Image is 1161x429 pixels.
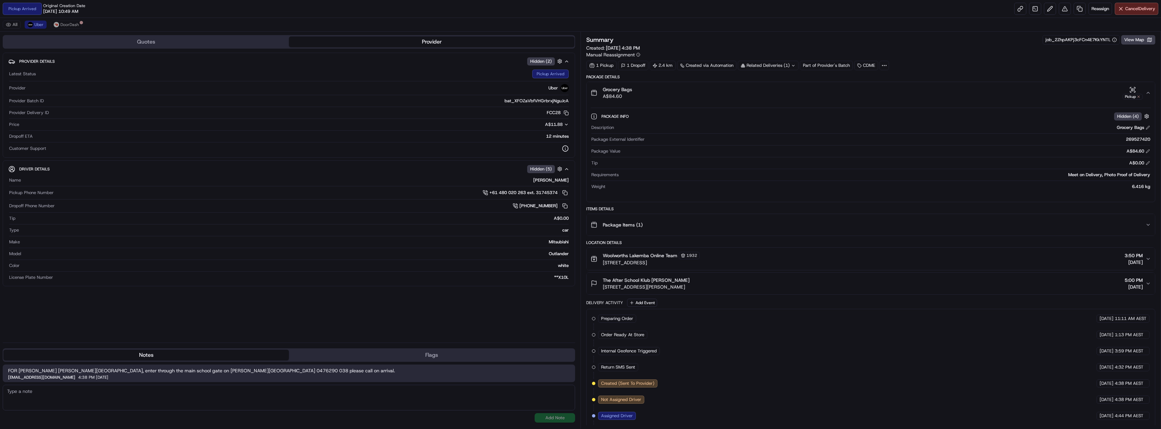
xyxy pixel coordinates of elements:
span: [STREET_ADDRESS][PERSON_NAME] [603,284,690,290]
span: [DATE] [1100,413,1113,419]
span: Hidden ( 5 ) [530,166,552,172]
button: The After School Klub [PERSON_NAME][STREET_ADDRESS][PERSON_NAME]5:00 PM[DATE] [587,273,1155,294]
button: All [3,21,21,29]
span: Reassign [1091,6,1109,12]
button: Hidden (4) [1114,112,1151,120]
span: Tip [9,215,16,221]
div: Grocery Bags [1117,125,1150,131]
span: [DATE] [1125,259,1143,266]
span: Dropoff Phone Number [9,203,55,209]
span: Package Items ( 1 ) [603,221,643,228]
span: Tip [591,160,598,166]
div: car [22,227,569,233]
span: Hidden ( 2 ) [530,58,552,64]
span: Internal Geofence Triggered [601,348,657,354]
div: CDME [854,61,878,70]
img: uber-new-logo.jpeg [28,22,33,27]
span: Description [591,125,614,131]
span: Return SMS Sent [601,364,635,370]
button: Flags [289,350,574,360]
span: Cancel Delivery [1125,6,1155,12]
span: Created (Sent To Provider) [601,380,654,386]
span: Package External Identifier [591,136,645,142]
div: Delivery Activity [586,300,623,305]
button: FCC28 [547,110,569,116]
div: Location Details [586,240,1155,245]
a: [PHONE_NUMBER] [513,202,569,210]
span: 4:32 PM AEST [1115,364,1143,370]
div: Outlander [24,251,569,257]
button: Hidden (5) [527,165,564,173]
button: Package Items (1) [587,214,1155,236]
span: Pickup Phone Number [9,190,54,196]
button: Woolworths Lakemba Online Team1932[STREET_ADDRESS]3:50 PM[DATE] [587,248,1155,270]
button: Reassign [1088,3,1112,15]
div: A$0.00 [18,215,569,221]
span: Name [9,177,21,183]
span: 4:38 PM [78,375,94,379]
span: [EMAIL_ADDRESS][DOMAIN_NAME] [8,375,75,379]
span: 1932 [686,253,697,258]
span: [PHONE_NUMBER] [519,203,558,209]
span: [DATE] [96,375,108,379]
div: Items Details [586,206,1155,212]
span: [DATE] 10:49 AM [43,8,78,15]
div: 1 Pickup [586,61,617,70]
span: Uber [548,85,558,91]
span: Created: [586,45,640,51]
span: Provider Details [19,59,55,64]
span: Provider [9,85,26,91]
span: Hidden ( 4 ) [1117,113,1139,119]
span: 5:00 PM [1125,277,1143,284]
span: [DATE] [1100,348,1113,354]
button: Uber [25,21,47,29]
button: Provider [289,36,574,47]
div: 12 minutes [35,133,569,139]
button: Provider DetailsHidden (2) [8,56,569,67]
span: 4:38 PM AEST [1115,397,1143,403]
span: 4:44 PM AEST [1115,413,1143,419]
span: [DATE] [1100,397,1113,403]
span: Package Info [601,114,630,119]
button: Manual Reassignment [586,51,640,58]
button: Pickup [1123,86,1143,100]
span: FOR [PERSON_NAME] [PERSON_NAME][GEOGRAPHIC_DATA], enter through the main school gate on [PERSON_N... [8,367,570,374]
span: Assigned Driver [601,413,633,419]
div: Mitsubishi [23,239,569,245]
button: Add Event [627,299,657,307]
div: Package Details [586,74,1155,80]
span: Customer Support [9,145,46,152]
div: Pickup [1123,94,1143,100]
span: Latest Status [9,71,36,77]
button: View Map [1121,35,1155,45]
span: Weight [591,184,605,190]
span: [DATE] [1100,380,1113,386]
div: 6.416 kg [608,184,1150,190]
span: Provider Delivery ID [9,110,49,116]
span: 1:13 PM AEST [1115,332,1143,338]
div: 269527420 [647,136,1150,142]
img: uber-new-logo.jpeg [561,84,569,92]
a: Created via Automation [677,61,736,70]
button: Grocery BagsA$84.60Pickup [587,82,1155,104]
span: Model [9,251,21,257]
h3: Summary [586,37,614,43]
span: [DATE] 4:38 PM [606,45,640,51]
span: [DATE] [1100,332,1113,338]
span: Provider Batch ID [9,98,44,104]
span: Woolworths Lakemba Online Team [603,252,677,259]
button: Notes [3,350,289,360]
span: Preparing Order [601,316,633,322]
button: job_2ZhpAKPj3cFCn4E7KkYNTL [1046,37,1117,43]
div: A$0.00 [1129,160,1150,166]
div: 2.4 km [650,61,676,70]
span: bat_XFOZaVbfVHGrbrxjNguJcA [505,98,569,104]
span: Not Assigned Driver [601,397,641,403]
span: 4:38 PM AEST [1115,380,1143,386]
span: [DATE] [1100,364,1113,370]
a: +61 480 020 263 ext. 31745374 [483,189,569,196]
